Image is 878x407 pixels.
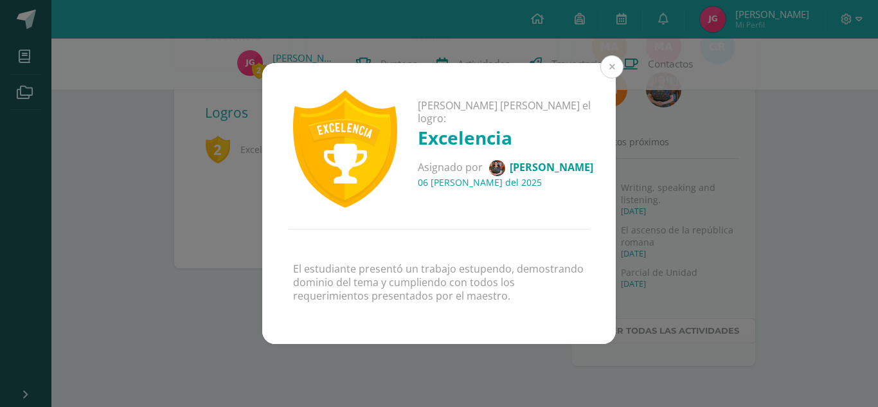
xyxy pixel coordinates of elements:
img: 5bad376cafd5a4561809c68f82228620.png [489,160,505,176]
p: Asignado por [418,160,605,176]
button: Close (Esc) [600,55,623,78]
p: [PERSON_NAME] [PERSON_NAME] el logro: [418,99,605,126]
h1: Excelencia [418,125,605,150]
p: El estudiante presentó un trabajo estupendo, demostrando dominio del tema y cumpliendo con todos ... [293,262,585,302]
span: [PERSON_NAME] [510,160,593,174]
h4: 06 [PERSON_NAME] del 2025 [418,176,605,188]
